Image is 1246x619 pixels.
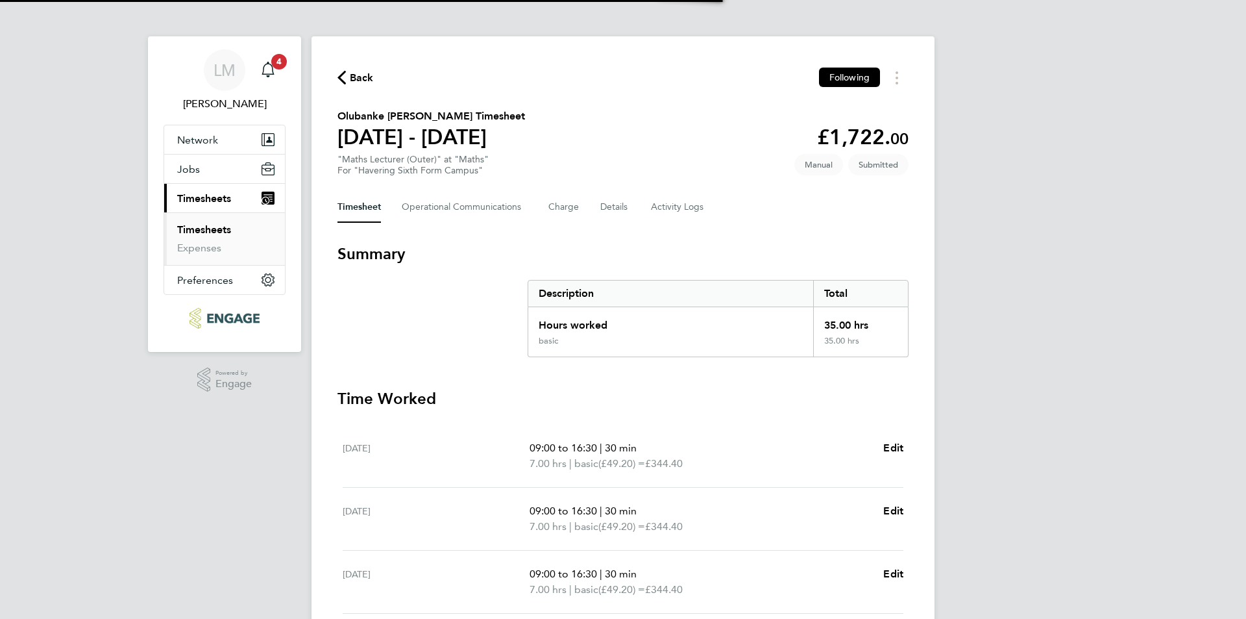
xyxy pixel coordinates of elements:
a: Edit [883,440,903,456]
button: Network [164,125,285,154]
div: Hours worked [528,307,813,336]
div: [DATE] [343,566,530,598]
button: Timesheets [164,184,285,212]
div: For "Havering Sixth Form Campus" [337,165,489,176]
span: This timesheet is Submitted. [848,154,909,175]
span: Engage [215,379,252,390]
span: (£49.20) = [598,520,645,533]
span: | [600,568,602,580]
div: Summary [528,280,909,357]
a: Timesheets [177,223,231,236]
span: basic [574,582,598,598]
div: basic [539,336,558,346]
button: Charge [548,192,580,223]
span: | [569,520,572,533]
h2: Olubanke [PERSON_NAME] Timesheet [337,108,525,124]
span: Louise McManus [164,96,286,112]
button: Activity Logs [651,192,705,223]
span: Edit [883,442,903,454]
a: 4 [255,49,281,91]
span: basic [574,519,598,535]
span: | [569,457,572,470]
span: £344.40 [645,520,683,533]
a: Edit [883,566,903,582]
span: | [569,583,572,596]
span: | [600,505,602,517]
div: "Maths Lecturer (Outer)" at "Maths" [337,154,489,176]
img: ncclondon-logo-retina.png [189,308,259,329]
div: Total [813,281,908,307]
span: £344.40 [645,457,683,470]
a: Expenses [177,242,221,254]
span: Timesheets [177,192,231,205]
span: Jobs [177,163,200,175]
span: 7.00 hrs [530,520,567,533]
span: 09:00 to 16:30 [530,568,597,580]
span: Network [177,134,218,146]
button: Details [600,192,630,223]
a: Go to home page [164,308,286,329]
button: Back [337,69,374,86]
span: Powered by [215,368,252,379]
a: Powered byEngage [197,368,252,392]
span: 30 min [605,505,637,517]
div: [DATE] [343,503,530,535]
div: 35.00 hrs [813,336,908,357]
span: Preferences [177,274,233,286]
a: LM[PERSON_NAME] [164,49,286,112]
div: Timesheets [164,212,285,265]
span: This timesheet was manually created. [794,154,843,175]
button: Preferences [164,266,285,294]
h3: Summary [337,244,909,264]
span: 4 [271,54,287,69]
span: (£49.20) = [598,583,645,596]
span: 7.00 hrs [530,583,567,596]
button: Timesheet [337,192,381,223]
span: | [600,442,602,454]
div: [DATE] [343,440,530,472]
a: Edit [883,503,903,519]
span: 30 min [605,568,637,580]
span: 09:00 to 16:30 [530,442,597,454]
span: Following [829,71,870,83]
span: Edit [883,505,903,517]
div: 35.00 hrs [813,307,908,336]
span: £344.40 [645,583,683,596]
nav: Main navigation [148,36,301,352]
span: 00 [890,129,909,148]
span: LM [214,62,236,79]
div: Description [528,281,813,307]
h1: [DATE] - [DATE] [337,124,525,150]
span: 30 min [605,442,637,454]
span: Edit [883,568,903,580]
button: Operational Communications [402,192,528,223]
span: (£49.20) = [598,457,645,470]
h3: Time Worked [337,388,909,409]
button: Following [819,68,880,87]
span: 09:00 to 16:30 [530,505,597,517]
button: Jobs [164,155,285,183]
span: 7.00 hrs [530,457,567,470]
button: Timesheets Menu [885,68,909,88]
span: Back [350,70,374,86]
span: basic [574,456,598,472]
app-decimal: £1,722. [817,125,909,149]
